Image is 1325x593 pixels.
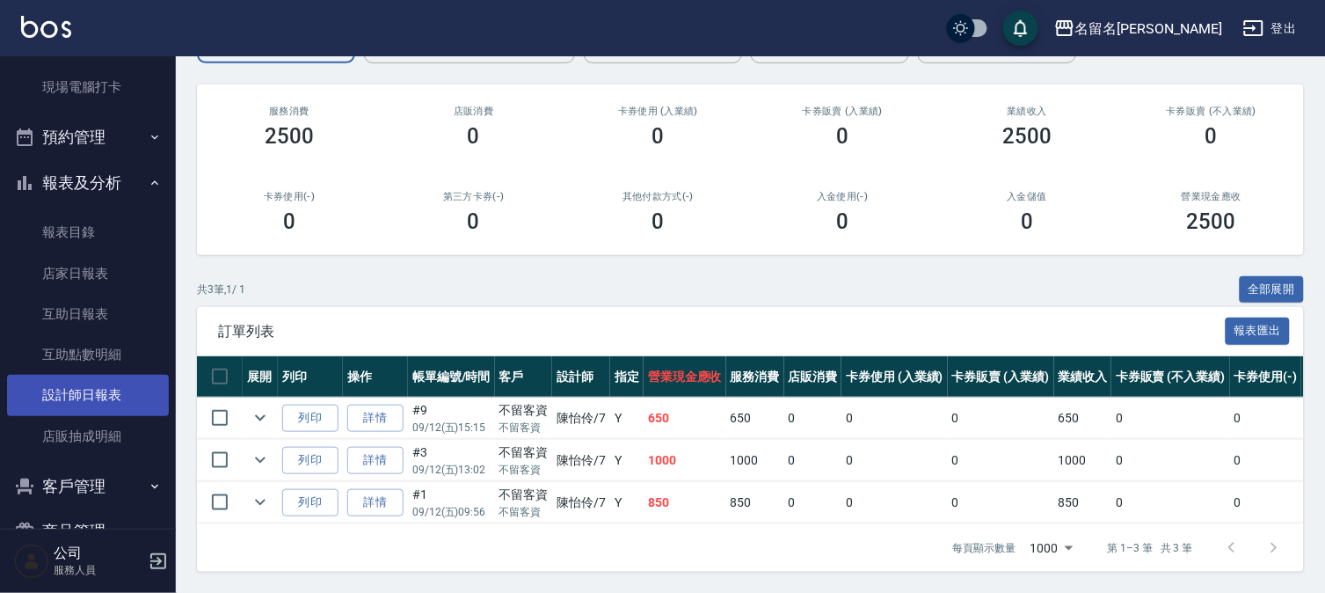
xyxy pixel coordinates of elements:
td: Y [610,398,644,439]
td: 650 [726,398,784,439]
button: 列印 [282,447,339,474]
button: expand row [247,489,273,516]
button: 商品管理 [7,509,169,554]
h2: 其他付款方式(-) [587,191,730,202]
div: 不留客資 [499,443,549,462]
td: 650 [644,398,726,439]
h3: 0 [652,209,665,234]
a: 報表目錄 [7,212,169,253]
button: 報表匯出 [1226,318,1291,345]
h3: 0 [1021,209,1033,234]
h3: 0 [652,124,665,149]
p: 不留客資 [499,420,549,436]
p: 不留客資 [499,504,549,520]
td: 1000 [644,440,726,481]
div: 1000 [1023,524,1080,572]
td: 0 [841,398,948,439]
p: 每頁顯示數量 [953,540,1016,556]
td: 0 [948,482,1054,523]
button: 列印 [282,405,339,432]
td: 0 [784,482,842,523]
td: Y [610,440,644,481]
th: 服務消費 [726,356,784,398]
td: 0 [1230,440,1302,481]
a: 詳情 [347,447,404,474]
th: 營業現金應收 [644,356,726,398]
button: 登出 [1236,12,1304,45]
td: 0 [1230,482,1302,523]
td: 0 [1111,398,1229,439]
h2: 營業現金應收 [1140,191,1283,202]
td: 1000 [726,440,784,481]
h5: 公司 [54,545,143,562]
h3: 0 [283,209,295,234]
h2: 入金儲值 [956,191,1098,202]
h3: 0 [836,209,848,234]
p: 不留客資 [499,462,549,478]
h3: 2500 [1002,124,1052,149]
a: 設計師日報表 [7,375,169,415]
td: 0 [841,482,948,523]
a: 現場電腦打卡 [7,67,169,107]
h3: 0 [468,209,480,234]
td: 0 [948,440,1054,481]
button: expand row [247,405,273,431]
a: 互助點數明細 [7,334,169,375]
td: Y [610,482,644,523]
td: 850 [1054,482,1112,523]
td: 0 [1111,482,1229,523]
th: 設計師 [552,356,610,398]
button: expand row [247,447,273,473]
a: 詳情 [347,489,404,516]
th: 卡券販賣 (不入業績) [1111,356,1229,398]
td: 1000 [1054,440,1112,481]
button: 列印 [282,489,339,516]
td: 陳怡伶 /7 [552,440,610,481]
h2: 入金使用(-) [771,191,914,202]
button: 報表及分析 [7,160,169,206]
button: 客戶管理 [7,464,169,509]
th: 卡券使用 (入業績) [841,356,948,398]
th: 帳單編號/時間 [408,356,495,398]
h2: 卡券販賣 (入業績) [771,106,914,117]
td: 0 [784,440,842,481]
h2: 店販消費 [403,106,545,117]
img: Logo [21,16,71,38]
td: 0 [948,398,1054,439]
th: 指定 [610,356,644,398]
h2: 卡券使用(-) [218,191,360,202]
span: 訂單列表 [218,323,1226,340]
p: 服務人員 [54,562,143,578]
td: 陳怡伶 /7 [552,482,610,523]
h3: 0 [1205,124,1218,149]
img: Person [14,544,49,579]
h2: 業績收入 [956,106,1098,117]
td: 0 [1111,440,1229,481]
h2: 第三方卡券(-) [403,191,545,202]
th: 展開 [243,356,278,398]
div: 不留客資 [499,401,549,420]
div: 不留客資 [499,486,549,504]
button: 全部展開 [1240,276,1305,304]
p: 共 3 筆, 1 / 1 [197,282,245,297]
td: 850 [644,482,726,523]
div: 名留名[PERSON_NAME] [1075,18,1222,40]
th: 卡券使用(-) [1230,356,1302,398]
td: 650 [1054,398,1112,439]
th: 業績收入 [1054,356,1112,398]
h3: 0 [836,124,848,149]
h3: 2500 [265,124,314,149]
a: 店家日報表 [7,253,169,294]
td: 陳怡伶 /7 [552,398,610,439]
p: 09/12 (五) 13:02 [412,462,491,478]
td: 0 [784,398,842,439]
p: 09/12 (五) 15:15 [412,420,491,436]
td: 0 [1230,398,1302,439]
a: 店販抽成明細 [7,416,169,457]
td: 850 [726,482,784,523]
td: 0 [841,440,948,481]
button: 名留名[PERSON_NAME] [1047,11,1229,47]
h3: 服務消費 [218,106,360,117]
h3: 0 [468,124,480,149]
a: 詳情 [347,405,404,432]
